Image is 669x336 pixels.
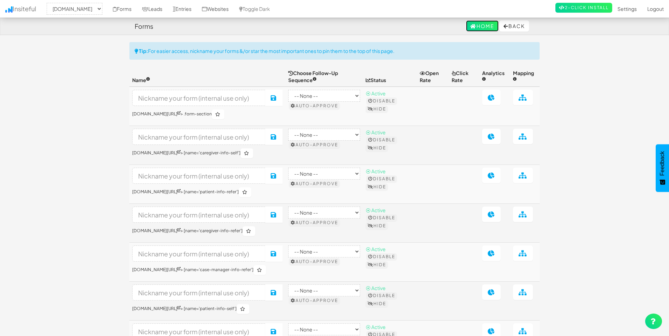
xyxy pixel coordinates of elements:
[132,150,181,155] a: [DOMAIN_NAME][URL]
[289,180,340,187] button: Auto-approve
[366,214,397,221] button: Disable
[656,144,669,192] button: Feedback - Show survey
[449,67,479,87] th: Click Rate
[366,98,397,105] button: Disable
[499,20,529,32] button: Back
[555,3,612,13] a: 2-Click Install
[366,168,386,174] span: ⦿ Active
[366,261,388,268] button: Hide
[366,285,386,291] span: ⦿ Active
[366,106,388,113] button: Hide
[129,42,540,60] div: For easier access, nickname your forms &/or star the most important ones to pin them to the top o...
[289,102,340,109] button: Auto-approve
[132,109,283,119] h6: > .form-section
[132,226,283,236] h6: > [name='caregiver-info-refer']
[132,111,181,116] a: [DOMAIN_NAME][URL]
[139,48,148,54] strong: Tip:
[5,6,13,13] img: icon.png
[513,70,534,83] span: Mapping
[132,148,283,158] h6: > [name='caregiver-info-self']
[366,145,388,152] button: Hide
[132,187,283,197] h6: > [name='patient-info-refer']
[132,284,265,301] input: Nickname your form (internal use only)
[366,183,388,190] button: Hide
[132,267,181,272] a: [DOMAIN_NAME][URL]
[132,306,181,311] a: [DOMAIN_NAME][URL]
[366,246,386,252] span: ⦿ Active
[132,207,265,223] input: Nickname your form (internal use only)
[132,90,265,106] input: Nickname your form (internal use only)
[366,90,386,96] span: ⦿ Active
[132,168,265,184] input: Nickname your form (internal use only)
[366,136,397,143] button: Disable
[417,67,449,87] th: Open Rate
[289,297,340,304] button: Auto-approve
[466,20,499,32] a: Home
[132,304,283,314] h6: > [name='patient-info-self']
[366,253,397,260] button: Disable
[132,77,150,83] span: Name
[135,23,153,30] h4: Forms
[288,70,338,83] span: Choose Follow-Up Sequence
[132,246,265,262] input: Nickname your form (internal use only)
[363,67,417,87] th: Status
[289,219,340,226] button: Auto-approve
[366,129,386,135] span: ⦿ Active
[366,207,386,213] span: ⦿ Active
[659,151,665,176] span: Feedback
[132,228,181,233] a: [DOMAIN_NAME][URL]
[366,175,397,182] button: Disable
[132,129,265,145] input: Nickname your form (internal use only)
[132,265,283,275] h6: > [name='case-manager-info-refer']
[289,258,340,265] button: Auto-approve
[289,141,340,148] button: Auto-approve
[132,189,181,194] a: [DOMAIN_NAME][URL]
[366,324,386,330] span: ⦿ Active
[482,70,505,83] span: Analytics
[366,292,397,299] button: Disable
[366,222,388,229] button: Hide
[366,300,388,307] button: Hide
